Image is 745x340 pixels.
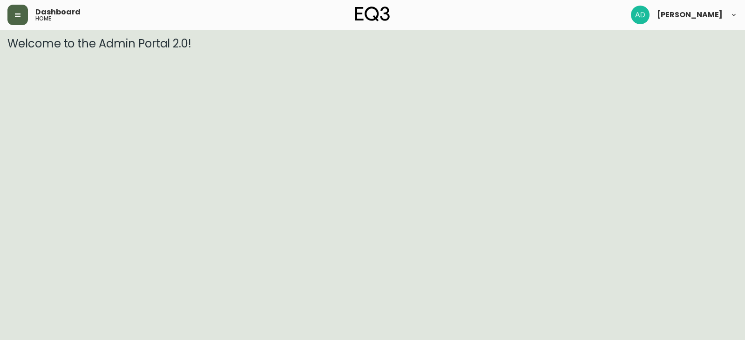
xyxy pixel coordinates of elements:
[7,37,738,50] h3: Welcome to the Admin Portal 2.0!
[35,8,81,16] span: Dashboard
[657,11,723,19] span: [PERSON_NAME]
[355,7,390,21] img: logo
[35,16,51,21] h5: home
[631,6,650,24] img: ab47854d72c630253da9006018c242e0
